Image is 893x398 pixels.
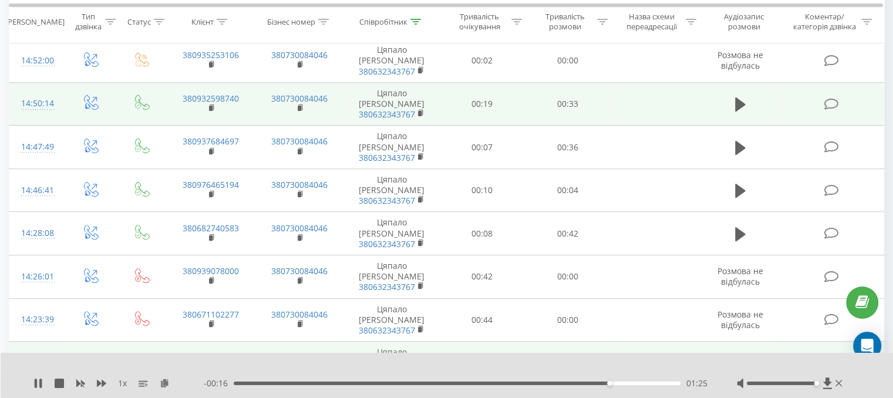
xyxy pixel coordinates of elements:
td: 02:17 [525,342,610,385]
a: 380632343767 [359,238,415,249]
td: 00:00 [525,298,610,342]
td: Цяпало [PERSON_NAME] [344,212,440,255]
a: 380632343767 [359,66,415,77]
div: Тривалість очікування [450,12,509,32]
td: 00:04 [525,168,610,212]
td: Цяпало [PERSON_NAME] [344,342,440,385]
div: Тип дзвінка [74,12,102,32]
td: Цяпало [PERSON_NAME] [344,39,440,83]
div: Статус [127,17,151,27]
a: 380976465194 [183,179,239,190]
a: 380730084046 [271,352,328,363]
div: Коментар/категорія дзвінка [790,12,858,32]
a: 380682740583 [183,222,239,234]
a: 380730084046 [271,309,328,320]
a: 380971219973 [183,352,239,363]
td: 00:00 [525,255,610,299]
a: 380935253106 [183,49,239,60]
div: Назва схеми переадресації [621,12,683,32]
a: 380730084046 [271,93,328,104]
td: Цяпало [PERSON_NAME] [344,168,440,212]
a: 380730084046 [271,265,328,276]
a: 380937684697 [183,136,239,147]
div: 14:47:49 [21,136,52,158]
td: 00:13 [440,342,525,385]
a: 380932598740 [183,93,239,104]
div: 14:26:01 [21,265,52,288]
div: Тривалість розмови [535,12,594,32]
div: 14:50:14 [21,92,52,115]
span: - 00:16 [204,377,234,389]
td: 00:33 [525,82,610,126]
td: 00:08 [440,212,525,255]
div: Клієнт [191,17,214,27]
td: 00:42 [525,212,610,255]
span: Розмова не відбулась [717,309,763,330]
div: 14:16:23 [21,352,52,375]
div: Accessibility label [607,381,612,386]
td: Цяпало [PERSON_NAME] [344,298,440,342]
a: 380939078000 [183,265,239,276]
div: [PERSON_NAME] [5,17,65,27]
a: 380632343767 [359,325,415,336]
a: 380632343767 [359,281,415,292]
a: 380632343767 [359,152,415,163]
a: 380730084046 [271,49,328,60]
div: Accessibility label [814,381,818,386]
span: Розмова не відбулась [717,49,763,71]
td: 00:07 [440,126,525,169]
a: 380632343767 [359,109,415,120]
a: 380632343767 [359,195,415,206]
span: 1 x [118,377,127,389]
div: 14:46:41 [21,179,52,202]
td: 00:44 [440,298,525,342]
span: Розмова не відбулась [717,265,763,287]
a: 380730084046 [271,222,328,234]
div: Співробітник [359,17,407,27]
div: Аудіозапис розмови [710,12,779,32]
div: Open Intercom Messenger [853,332,881,360]
div: 14:52:00 [21,49,52,72]
td: 00:42 [440,255,525,299]
a: 380671102277 [183,309,239,320]
td: 00:19 [440,82,525,126]
td: Цяпало [PERSON_NAME] [344,255,440,299]
td: Цяпало [PERSON_NAME] [344,126,440,169]
div: Бізнес номер [267,17,315,27]
td: 00:10 [440,168,525,212]
span: 01:25 [686,377,707,389]
td: 00:36 [525,126,610,169]
td: Цяпало [PERSON_NAME] [344,82,440,126]
div: 14:23:39 [21,308,52,331]
a: 380730084046 [271,179,328,190]
td: 00:00 [525,39,610,83]
td: 00:02 [440,39,525,83]
div: 14:28:08 [21,222,52,245]
a: 380730084046 [271,136,328,147]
